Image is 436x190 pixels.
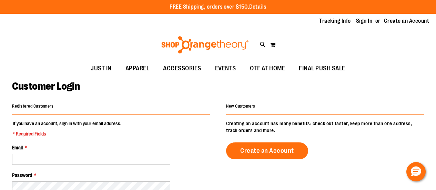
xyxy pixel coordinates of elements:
a: Tracking Info [319,17,351,25]
span: ACCESSORIES [163,61,201,76]
p: Creating an account has many benefits: check out faster, keep more than one address, track orders... [226,120,424,134]
a: Create an Account [226,142,308,159]
a: APPAREL [119,61,156,77]
p: FREE Shipping, orders over $150. [170,3,266,11]
span: Customer Login [12,80,80,92]
strong: Registered Customers [12,104,53,109]
span: Password [12,172,32,178]
span: JUST IN [91,61,112,76]
img: Shop Orangetheory [160,36,250,53]
legend: If you have an account, sign in with your email address. [12,120,122,137]
span: OTF AT HOME [250,61,285,76]
span: APPAREL [125,61,150,76]
a: JUST IN [84,61,119,77]
span: Create an Account [240,147,294,154]
button: Hello, have a question? Let’s chat. [406,162,426,181]
a: Details [249,4,266,10]
a: FINAL PUSH SALE [292,61,352,77]
a: Create an Account [384,17,429,25]
span: Email [12,145,23,150]
a: OTF AT HOME [243,61,292,77]
a: EVENTS [208,61,243,77]
a: ACCESSORIES [156,61,208,77]
span: FINAL PUSH SALE [299,61,345,76]
a: Sign In [356,17,373,25]
strong: New Customers [226,104,255,109]
span: * Required Fields [13,130,121,137]
span: EVENTS [215,61,236,76]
